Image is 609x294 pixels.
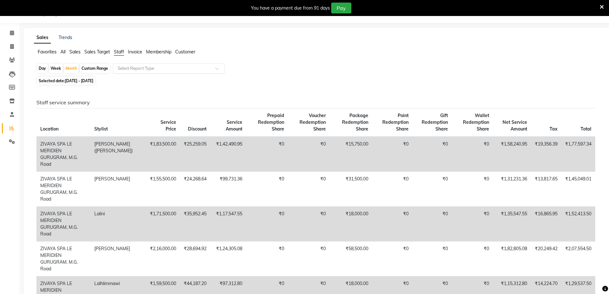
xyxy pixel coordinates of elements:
span: Sales [69,49,81,55]
span: [DATE] - [DATE] [65,78,93,83]
span: Invoice [128,49,142,55]
span: All [60,49,66,55]
button: Pay [331,3,351,13]
td: ₹0 [372,137,412,172]
td: ₹1,77,597.34 [561,137,595,172]
td: ₹0 [412,172,452,207]
span: Tax [550,126,558,132]
td: ₹0 [288,137,330,172]
div: Month [64,64,79,73]
div: Week [49,64,63,73]
span: Net Service Amount [503,119,527,132]
td: ₹0 [372,172,412,207]
a: Trends [59,35,72,40]
div: Custom Range [80,64,110,73]
td: ₹13,817.65 [531,172,561,207]
td: ₹19,356.39 [531,137,561,172]
td: ₹0 [412,242,452,276]
td: [PERSON_NAME] [90,242,146,276]
td: ₹0 [372,242,412,276]
td: ₹0 [372,207,412,242]
td: ₹0 [288,207,330,242]
div: Day [37,64,48,73]
td: ZIVAYA SPA LE MERIDIEN GURUGRAM, M.G. Road [36,207,90,242]
td: ₹18,000.00 [330,207,372,242]
td: ₹1,42,490.95 [210,137,246,172]
td: ₹1,17,547.55 [210,207,246,242]
td: ₹0 [452,242,493,276]
span: Total [581,126,591,132]
span: Gift Redemption Share [422,113,448,132]
td: ₹1,58,240.95 [493,137,531,172]
td: ₹0 [288,242,330,276]
span: Customer [175,49,195,55]
td: ₹0 [246,137,288,172]
td: ₹99,731.36 [210,172,246,207]
td: [PERSON_NAME] ([PERSON_NAME]) [90,137,146,172]
td: ₹0 [246,207,288,242]
td: ZIVAYA SPA LE MERIDIEN GURUGRAM, M.G. Road [36,172,90,207]
td: ₹24,268.64 [180,172,210,207]
td: ₹0 [412,207,452,242]
span: Package Redemption Share [342,113,368,132]
td: ₹1,31,231.36 [493,172,531,207]
h6: Staff service summary [36,99,595,106]
span: Location [40,126,59,132]
span: Voucher Redemption Share [300,113,326,132]
td: ₹1,55,500.00 [146,172,180,207]
td: ₹2,07,554.50 [561,242,595,276]
span: Staff [114,49,124,55]
td: ₹1,24,305.08 [210,242,246,276]
td: Lalini [90,207,146,242]
td: [PERSON_NAME] [90,172,146,207]
td: ₹1,83,500.00 [146,137,180,172]
span: Wallet Redemption Share [463,113,489,132]
td: ₹20,249.42 [531,242,561,276]
td: ₹0 [246,242,288,276]
td: ZIVAYA SPA LE MERIDIEN GURUGRAM, M.G. Road [36,242,90,276]
td: ₹1,71,500.00 [146,207,180,242]
td: ₹58,500.00 [330,242,372,276]
span: Discount [188,126,207,132]
td: ₹31,500.00 [330,172,372,207]
td: ₹25,259.05 [180,137,210,172]
span: Favorites [38,49,57,55]
td: ₹0 [288,172,330,207]
span: Prepaid Redemption Share [258,113,284,132]
td: ₹2,16,000.00 [146,242,180,276]
span: Service Amount [226,119,242,132]
span: Selected date: [37,77,95,85]
td: ₹0 [452,172,493,207]
td: ₹1,52,413.50 [561,207,595,242]
td: ₹0 [246,172,288,207]
td: ₹1,82,805.08 [493,242,531,276]
span: Sales Target [84,49,110,55]
a: Sales [34,32,51,44]
td: ₹0 [452,137,493,172]
td: ₹35,952.45 [180,207,210,242]
td: ₹0 [452,207,493,242]
span: Service Price [160,119,176,132]
td: ₹15,750.00 [330,137,372,172]
span: Membership [146,49,171,55]
td: ₹1,45,049.01 [561,172,595,207]
div: You have a payment due from 91 days [251,5,330,12]
td: ₹0 [412,137,452,172]
td: ₹16,865.95 [531,207,561,242]
td: ZIVAYA SPA LE MERIDIEN GURUGRAM, M.G. Road [36,137,90,172]
td: ₹1,35,547.55 [493,207,531,242]
td: ₹28,694.92 [180,242,210,276]
span: Point Redemption Share [382,113,409,132]
span: Stylist [94,126,108,132]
